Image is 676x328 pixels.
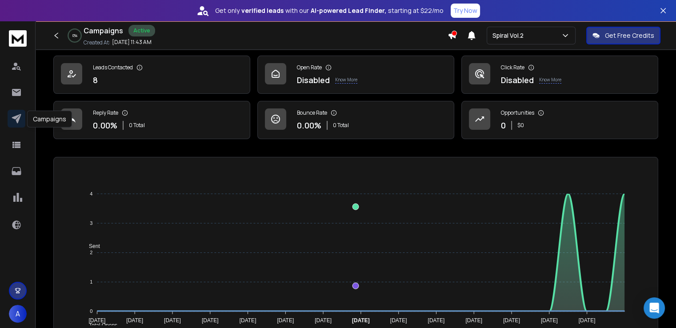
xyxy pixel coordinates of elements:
[390,317,407,324] tspan: [DATE]
[27,111,72,128] div: Campaigns
[352,317,370,324] tspan: [DATE]
[90,250,93,255] tspan: 2
[127,317,144,324] tspan: [DATE]
[112,39,152,46] p: [DATE] 11:43 AM
[501,119,506,132] p: 0
[451,4,480,18] button: Try Now
[90,220,93,226] tspan: 3
[501,64,524,71] p: Click Rate
[311,6,386,15] strong: AI-powered Lead Finder,
[579,317,596,324] tspan: [DATE]
[202,317,219,324] tspan: [DATE]
[297,74,330,86] p: Disabled
[164,317,181,324] tspan: [DATE]
[297,64,322,71] p: Open Rate
[492,31,527,40] p: Spiral Vol.2
[257,101,454,139] a: Bounce Rate0.00%0 Total
[128,25,155,36] div: Active
[501,109,534,116] p: Opportunities
[93,64,133,71] p: Leads Contacted
[72,33,77,38] p: 0 %
[53,56,250,94] a: Leads Contacted8
[9,305,27,323] button: A
[93,119,117,132] p: 0.00 %
[335,76,357,84] p: Know More
[129,122,145,129] p: 0 Total
[605,31,654,40] p: Get Free Credits
[89,317,106,324] tspan: [DATE]
[466,317,483,324] tspan: [DATE]
[9,30,27,47] img: logo
[277,317,294,324] tspan: [DATE]
[461,56,658,94] a: Click RateDisabledKnow More
[453,6,477,15] p: Try Now
[215,6,444,15] p: Get only with our starting at $22/mo
[93,74,98,86] p: 8
[461,101,658,139] a: Opportunities0$0
[241,6,284,15] strong: verified leads
[53,101,250,139] a: Reply Rate0.00%0 Total
[90,308,93,314] tspan: 0
[541,317,558,324] tspan: [DATE]
[257,56,454,94] a: Open RateDisabledKnow More
[517,122,524,129] p: $ 0
[586,27,660,44] button: Get Free Credits
[644,297,665,319] div: Open Intercom Messenger
[240,317,256,324] tspan: [DATE]
[90,279,93,284] tspan: 1
[84,39,110,46] p: Created At:
[503,317,520,324] tspan: [DATE]
[297,109,327,116] p: Bounce Rate
[84,25,123,36] h1: Campaigns
[333,122,349,129] p: 0 Total
[428,317,445,324] tspan: [DATE]
[297,119,321,132] p: 0.00 %
[539,76,561,84] p: Know More
[82,243,100,249] span: Sent
[90,191,93,196] tspan: 4
[315,317,332,324] tspan: [DATE]
[501,74,534,86] p: Disabled
[93,109,118,116] p: Reply Rate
